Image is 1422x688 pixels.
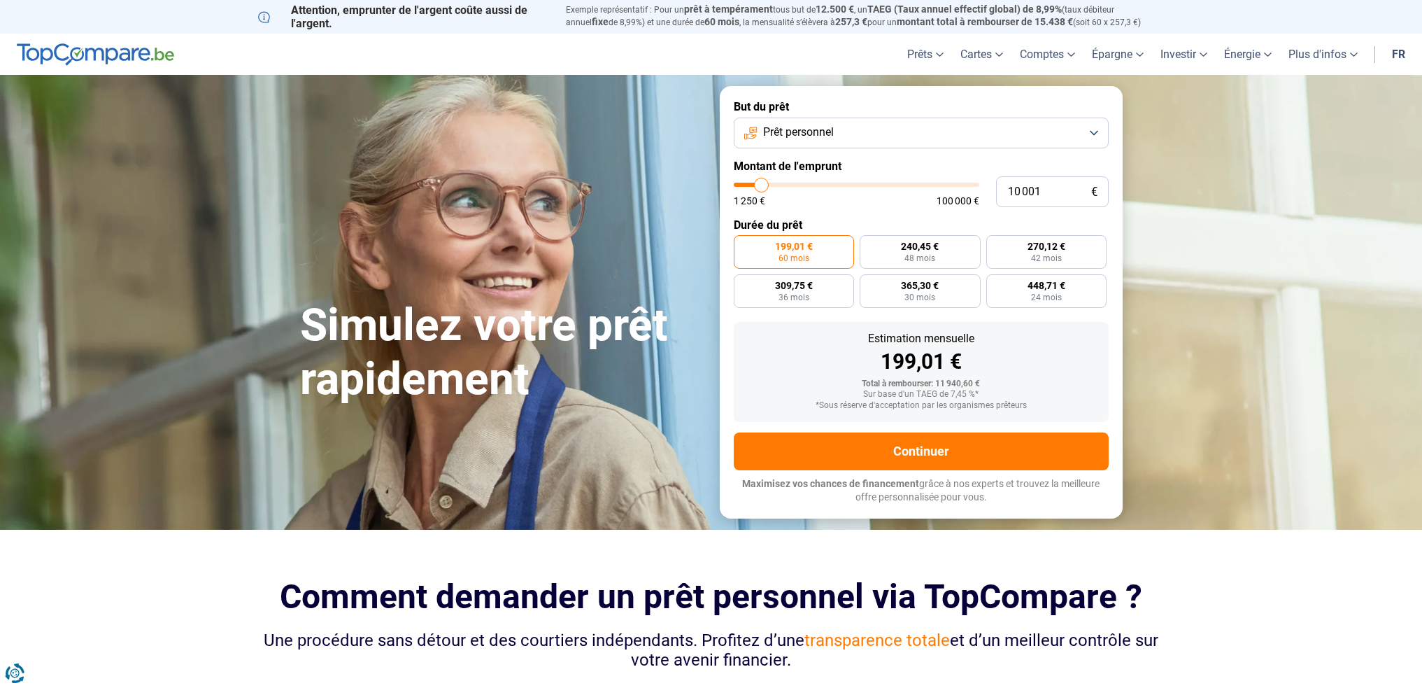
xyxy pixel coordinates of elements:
span: 199,01 € [775,241,813,251]
a: Plus d'infos [1280,34,1366,75]
span: 365,30 € [901,281,939,290]
p: Attention, emprunter de l'argent coûte aussi de l'argent. [258,3,549,30]
span: 448,71 € [1028,281,1065,290]
a: Cartes [952,34,1011,75]
button: Prêt personnel [734,118,1109,148]
span: 60 mois [778,254,809,262]
div: Estimation mensuelle [745,333,1097,344]
a: fr [1384,34,1414,75]
span: 257,3 € [835,16,867,27]
a: Investir [1152,34,1216,75]
span: fixe [592,16,609,27]
p: grâce à nos experts et trouvez la meilleure offre personnalisée pour vous. [734,477,1109,505]
span: Prêt personnel [763,125,834,140]
span: prêt à tempérament [684,3,773,15]
span: transparence totale [804,631,950,650]
span: 100 000 € [937,196,979,206]
span: 30 mois [904,293,935,302]
span: 24 mois [1031,293,1062,302]
a: Épargne [1083,34,1152,75]
a: Énergie [1216,34,1280,75]
label: Durée du prêt [734,218,1109,232]
h2: Comment demander un prêt personnel via TopCompare ? [258,577,1165,616]
img: TopCompare [17,43,174,66]
label: But du prêt [734,100,1109,113]
span: montant total à rembourser de 15.438 € [897,16,1073,27]
a: Prêts [899,34,952,75]
div: Une procédure sans détour et des courtiers indépendants. Profitez d’une et d’un meilleur contrôle... [258,631,1165,671]
span: 12.500 € [816,3,854,15]
label: Montant de l'emprunt [734,160,1109,173]
span: 42 mois [1031,254,1062,262]
h1: Simulez votre prêt rapidement [300,299,703,407]
div: *Sous réserve d'acceptation par les organismes prêteurs [745,401,1097,411]
a: Comptes [1011,34,1083,75]
p: Exemple représentatif : Pour un tous but de , un (taux débiteur annuel de 8,99%) et une durée de ... [566,3,1165,29]
span: Maximisez vos chances de financement [742,478,919,489]
span: 1 250 € [734,196,765,206]
div: 199,01 € [745,351,1097,372]
span: 270,12 € [1028,241,1065,251]
div: Sur base d'un TAEG de 7,45 %* [745,390,1097,400]
div: Total à rembourser: 11 940,60 € [745,379,1097,389]
span: 36 mois [778,293,809,302]
button: Continuer [734,433,1109,470]
span: 48 mois [904,254,935,262]
span: 309,75 € [775,281,813,290]
span: TAEG (Taux annuel effectif global) de 8,99% [867,3,1062,15]
span: 60 mois [704,16,739,27]
span: € [1091,186,1097,198]
span: 240,45 € [901,241,939,251]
